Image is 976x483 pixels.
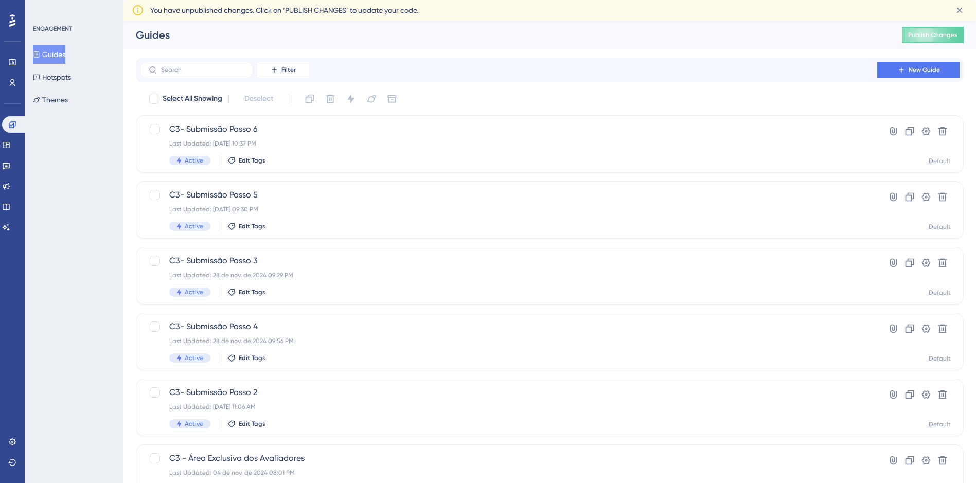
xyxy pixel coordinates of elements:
[185,222,203,230] span: Active
[244,93,273,105] span: Deselect
[169,403,848,411] div: Last Updated: [DATE] 11:06 AM
[33,45,65,64] button: Guides
[929,354,951,363] div: Default
[902,27,964,43] button: Publish Changes
[169,452,848,464] span: C3 - Área Exclusiva dos Avaliadores
[239,288,265,296] span: Edit Tags
[227,222,265,230] button: Edit Tags
[169,255,848,267] span: C3- Submissão Passo 3
[169,337,848,345] div: Last Updated: 28 de nov. de 2024 09:56 PM
[929,223,951,231] div: Default
[227,156,265,165] button: Edit Tags
[185,354,203,362] span: Active
[227,420,265,428] button: Edit Tags
[33,25,72,33] div: ENGAGEMENT
[239,156,265,165] span: Edit Tags
[169,139,848,148] div: Last Updated: [DATE] 10:37 PM
[239,420,265,428] span: Edit Tags
[239,222,265,230] span: Edit Tags
[235,90,282,108] button: Deselect
[929,157,951,165] div: Default
[161,66,244,74] input: Search
[909,66,940,74] span: New Guide
[908,31,957,39] span: Publish Changes
[281,66,296,74] span: Filter
[227,288,265,296] button: Edit Tags
[163,93,222,105] span: Select All Showing
[150,4,418,16] span: You have unpublished changes. Click on ‘PUBLISH CHANGES’ to update your code.
[169,320,848,333] span: C3- Submissão Passo 4
[227,354,265,362] button: Edit Tags
[169,386,848,399] span: C3- Submissão Passo 2
[169,189,848,201] span: C3- Submissão Passo 5
[185,420,203,428] span: Active
[169,469,848,477] div: Last Updated: 04 de nov. de 2024 08:01 PM
[185,156,203,165] span: Active
[929,420,951,428] div: Default
[169,205,848,213] div: Last Updated: [DATE] 09:30 PM
[185,288,203,296] span: Active
[239,354,265,362] span: Edit Tags
[929,289,951,297] div: Default
[33,68,71,86] button: Hotspots
[136,28,876,42] div: Guides
[169,123,848,135] span: C3- Submissão Passo 6
[169,271,848,279] div: Last Updated: 28 de nov. de 2024 09:29 PM
[33,91,68,109] button: Themes
[877,62,960,78] button: New Guide
[257,62,309,78] button: Filter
